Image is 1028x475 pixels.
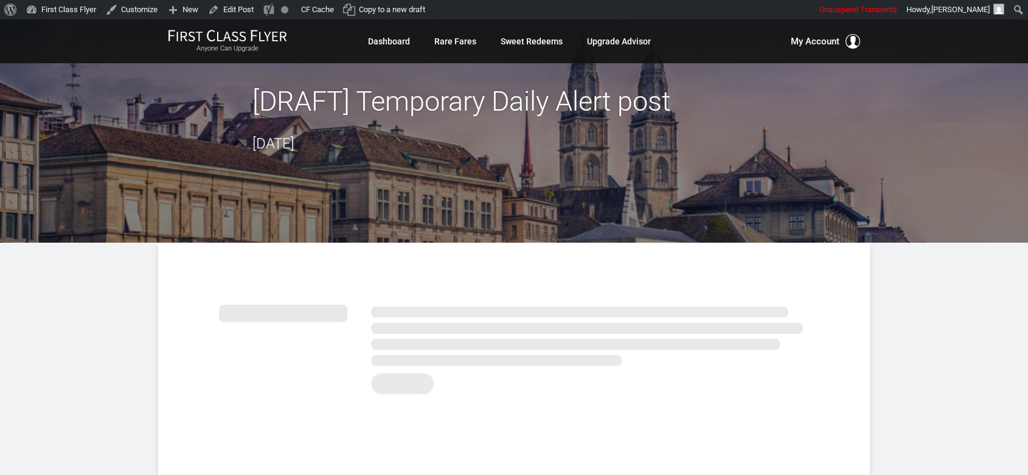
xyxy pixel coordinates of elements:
[791,34,860,49] button: My Account
[168,44,287,53] small: Anyone Can Upgrade
[931,5,990,14] span: [PERSON_NAME]
[368,30,410,52] a: Dashboard
[168,29,287,42] img: First Class Flyer
[168,29,287,54] a: First Class FlyerAnyone Can Upgrade
[219,291,809,401] img: summary.svg
[587,30,651,52] a: Upgrade Advisor
[434,30,476,52] a: Rare Fares
[252,85,776,118] h2: [DRAFT] Temporary Daily Alert post
[252,135,294,152] time: [DATE]
[791,34,839,49] span: My Account
[501,30,563,52] a: Sweet Redeems
[819,5,897,14] span: Unsuspend Transients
